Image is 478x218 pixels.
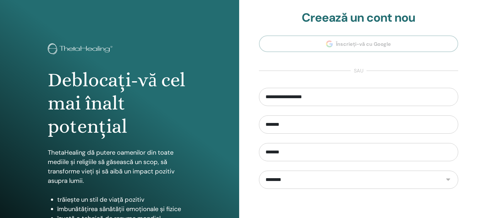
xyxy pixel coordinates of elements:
[57,204,191,214] li: îmbunătățirea sănătății emoționale și fizice
[48,148,191,185] p: ThetaHealing dă putere oamenilor din toate mediile și religiile să găsească un scop, să transform...
[351,67,366,75] span: sau
[48,68,191,138] h1: Deblocați-vă cel mai înalt potențial
[259,11,459,25] h2: Creează un cont nou
[57,195,191,204] li: trăiește un stil de viață pozitiv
